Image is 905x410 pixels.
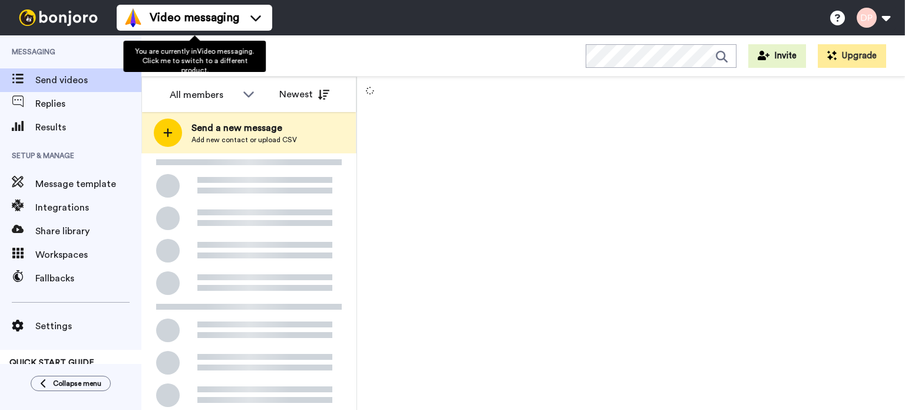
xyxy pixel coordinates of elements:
span: Integrations [35,201,141,215]
button: Collapse menu [31,376,111,391]
img: bj-logo-header-white.svg [14,9,103,26]
span: QUICK START GUIDE [9,359,94,367]
span: Settings [35,319,141,333]
button: Upgrade [818,44,886,68]
span: Results [35,120,141,135]
button: Newest [270,83,338,106]
span: Fallbacks [35,271,141,286]
span: You are currently in Video messaging . Click me to switch to a different product. [135,48,254,74]
span: Replies [35,97,141,111]
img: vm-color.svg [124,8,143,27]
span: Add new contact or upload CSV [191,135,297,145]
span: Video messaging [150,9,239,26]
button: Invite [748,44,806,68]
span: Share library [35,224,141,238]
div: All members [170,88,237,102]
span: Workspaces [35,248,141,262]
span: Send a new message [191,121,297,135]
span: Collapse menu [53,379,101,388]
span: Send videos [35,73,141,87]
span: Message template [35,177,141,191]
